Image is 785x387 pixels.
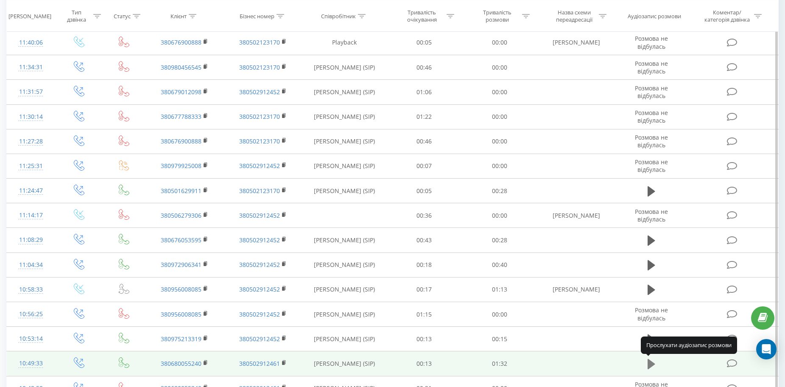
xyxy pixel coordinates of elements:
div: Статус [114,12,131,20]
td: [PERSON_NAME] (SIP) [302,277,386,302]
div: Співробітник [321,12,356,20]
a: 380972906341 [161,261,201,269]
div: Тип дзвінка [62,9,91,23]
td: 00:05 [386,179,462,203]
a: 380502912452 [239,261,280,269]
div: 10:56:25 [15,306,46,322]
td: 01:13 [462,277,537,302]
a: 380677788333 [161,112,201,121]
td: 00:00 [462,80,537,104]
td: 00:00 [462,302,537,327]
td: 00:28 [462,228,537,252]
td: 00:05 [386,30,462,55]
div: 11:24:47 [15,182,46,199]
td: 00:00 [462,104,537,129]
td: 00:00 [462,203,537,228]
a: 380502912452 [239,211,280,219]
div: 11:14:17 [15,207,46,224]
a: 380501629911 [161,187,201,195]
a: 380502912452 [239,236,280,244]
div: Коментар/категорія дзвінка [702,9,752,23]
td: [PERSON_NAME] [537,30,615,55]
div: Open Intercom Messenger [756,339,777,359]
td: [PERSON_NAME] [537,203,615,228]
div: Аудіозапис розмови [628,12,681,20]
div: 11:30:14 [15,109,46,125]
td: 00:13 [386,351,462,376]
td: 01:22 [386,104,462,129]
div: [PERSON_NAME] [8,12,51,20]
span: Розмова не відбулась [635,59,668,75]
td: [PERSON_NAME] (SIP) [302,351,386,376]
div: 11:25:31 [15,158,46,174]
td: 00:46 [386,55,462,80]
a: 380502912452 [239,162,280,170]
td: Playback [302,30,386,55]
a: 380502123170 [239,63,280,71]
span: Розмова не відбулась [635,208,668,223]
a: 380502123170 [239,38,280,46]
td: [PERSON_NAME] (SIP) [302,252,386,277]
a: 380676900888 [161,38,201,46]
td: 00:00 [462,154,537,178]
td: 00:18 [386,252,462,277]
td: 01:06 [386,80,462,104]
a: 380502123170 [239,187,280,195]
div: 10:49:33 [15,355,46,372]
div: 11:40:06 [15,34,46,51]
td: 00:36 [386,203,462,228]
div: 10:53:14 [15,331,46,347]
td: [PERSON_NAME] (SIP) [302,154,386,178]
div: Тривалість очікування [399,9,444,23]
a: 380502912452 [239,285,280,293]
a: 380956008085 [161,285,201,293]
div: 10:58:33 [15,281,46,298]
span: Розмова не відбулась [635,84,668,100]
span: Розмова не відбулась [635,158,668,174]
span: Розмова не відбулась [635,109,668,124]
div: Клієнт [170,12,187,20]
td: 00:40 [462,252,537,277]
div: Назва схеми переадресації [551,9,597,23]
td: 00:07 [386,154,462,178]
td: 01:15 [386,302,462,327]
a: 380979925008 [161,162,201,170]
div: 11:31:57 [15,84,46,100]
td: [PERSON_NAME] (SIP) [302,104,386,129]
td: 00:15 [462,327,537,351]
td: [PERSON_NAME] (SIP) [302,129,386,154]
td: 00:13 [386,327,462,351]
td: [PERSON_NAME] (SIP) [302,302,386,327]
a: 380502912452 [239,310,280,318]
td: 00:43 [386,228,462,252]
td: 00:46 [386,129,462,154]
div: 11:34:31 [15,59,46,76]
td: 00:00 [462,129,537,154]
td: [PERSON_NAME] (SIP) [302,327,386,351]
td: [PERSON_NAME] [537,277,615,302]
td: 01:32 [462,351,537,376]
td: [PERSON_NAME] (SIP) [302,80,386,104]
a: 380956008085 [161,310,201,318]
span: Розмова не відбулась [635,34,668,50]
span: Розмова не відбулась [635,306,668,322]
a: 380676900888 [161,137,201,145]
div: 11:08:29 [15,232,46,248]
div: 11:27:28 [15,133,46,150]
a: 380975213319 [161,335,201,343]
a: 380676053595 [161,236,201,244]
a: 380502912452 [239,335,280,343]
a: 380502123170 [239,137,280,145]
a: 380680055240 [161,359,201,367]
td: 00:00 [462,30,537,55]
a: 380506279306 [161,211,201,219]
span: Розмова не відбулась [635,133,668,149]
a: 380502912452 [239,88,280,96]
a: 380502123170 [239,112,280,121]
td: 00:17 [386,277,462,302]
a: 380980456545 [161,63,201,71]
div: 11:04:34 [15,257,46,273]
div: Бізнес номер [240,12,274,20]
td: [PERSON_NAME] (SIP) [302,179,386,203]
td: 00:00 [462,55,537,80]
